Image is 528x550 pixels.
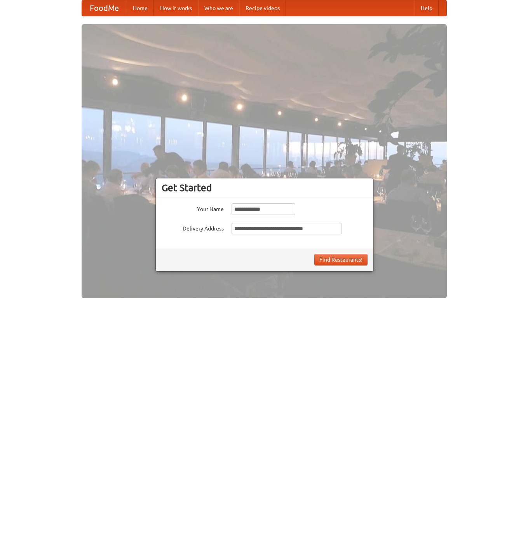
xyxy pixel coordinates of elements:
label: Your Name [162,203,224,213]
a: Help [415,0,439,16]
a: Recipe videos [239,0,286,16]
h3: Get Started [162,182,368,194]
a: FoodMe [82,0,127,16]
a: Home [127,0,154,16]
a: Who we are [198,0,239,16]
label: Delivery Address [162,223,224,232]
button: Find Restaurants! [314,254,368,265]
a: How it works [154,0,198,16]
